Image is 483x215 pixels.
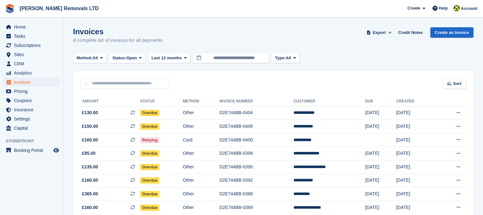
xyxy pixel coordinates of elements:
span: Storefront [6,138,63,144]
span: Sites [14,50,52,59]
span: Home [14,23,52,31]
a: menu [3,32,60,41]
span: £365.00 [82,191,98,197]
p: A complete list of invoices for all payments [73,37,163,44]
span: Invoices [14,78,52,87]
td: Other [183,160,219,174]
td: D2E744BB-0404 [219,106,293,120]
td: D2E744BB-0398 [219,147,293,160]
th: Method [183,96,219,107]
span: Coupons [14,96,52,105]
button: Method: All [73,53,106,63]
span: Retrying [140,137,159,143]
a: [PERSON_NAME] Removals LTD [17,3,101,14]
td: [DATE] [396,133,437,147]
span: Sort [453,81,461,87]
td: D2E744BB-0406 [219,120,293,134]
span: Capital [14,124,52,133]
td: [DATE] [396,120,437,134]
span: £95.00 [82,150,96,157]
a: menu [3,105,60,114]
th: Customer [293,96,365,107]
a: menu [3,50,60,59]
a: menu [3,41,60,50]
th: Due [365,96,396,107]
td: D2E744BB-0389 [219,201,293,214]
span: Overdue [140,150,159,157]
a: menu [3,96,60,105]
span: £160.00 [82,137,98,143]
td: D2E744BB-0388 [219,187,293,201]
a: Create an Invoice [430,27,473,38]
span: Booking Portal [14,146,52,155]
th: Status [140,96,183,107]
a: menu [3,59,60,68]
td: [DATE] [365,160,396,174]
td: [DATE] [396,147,437,160]
span: Pricing [14,87,52,96]
td: D2E744BB-0390 [219,160,293,174]
span: Analytics [14,68,52,77]
span: £135.00 [82,164,98,170]
td: [DATE] [396,160,437,174]
a: Preview store [52,147,60,154]
td: Other [183,201,219,214]
span: Account [461,5,477,12]
td: [DATE] [365,120,396,134]
span: Subscriptions [14,41,52,50]
span: Type: [275,55,286,61]
a: menu [3,124,60,133]
img: stora-icon-8386f47178a22dfd0bd8f6a31ec36ba5ce8667c1dd55bd0f319d3a0aa187defe.svg [5,4,15,13]
td: [DATE] [396,187,437,201]
button: Status: Open [109,53,145,63]
td: [DATE] [396,174,437,187]
span: £160.00 [82,204,98,211]
a: Credit Notes [396,27,425,38]
span: Overdue [140,177,159,184]
td: Other [183,120,219,134]
span: Settings [14,114,52,123]
span: Status: [112,55,126,61]
span: £130.00 [82,109,98,116]
h1: Invoices [73,27,163,36]
span: Open [126,55,137,61]
td: D2E744BB-0400 [219,133,293,147]
a: menu [3,78,60,87]
td: [DATE] [396,106,437,120]
td: Other [183,174,219,187]
button: Last 12 months [148,53,190,63]
span: £150.00 [82,123,98,130]
img: Sean Glenn [453,5,460,11]
td: Other [183,187,219,201]
button: Export [365,27,393,38]
span: Insurance [14,105,52,114]
td: [DATE] [365,106,396,120]
td: [DATE] [365,201,396,214]
td: [DATE] [396,201,437,214]
span: All [93,55,98,61]
a: menu [3,87,60,96]
td: Card [183,133,219,147]
td: [DATE] [365,187,396,201]
span: Help [439,5,448,11]
span: Last 12 months [151,55,182,61]
span: CRM [14,59,52,68]
button: Type: All [272,53,299,63]
td: Other [183,147,219,160]
td: [DATE] [365,174,396,187]
span: Method: [77,55,93,61]
th: Amount [81,96,140,107]
a: menu [3,114,60,123]
span: Overdue [140,164,159,170]
a: menu [3,146,60,155]
span: Overdue [140,110,159,116]
td: D2E744BB-0392 [219,174,293,187]
span: Export [373,29,386,36]
span: All [286,55,291,61]
span: Overdue [140,205,159,211]
td: [DATE] [365,147,396,160]
span: Tasks [14,32,52,41]
span: Create [407,5,420,11]
span: Overdue [140,123,159,130]
td: Other [183,106,219,120]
